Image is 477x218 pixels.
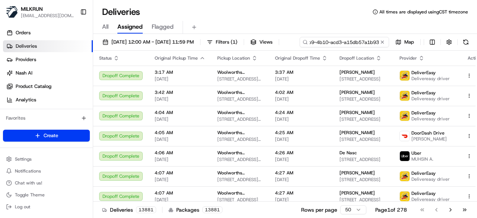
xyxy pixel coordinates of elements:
[3,94,93,106] a: Analytics
[275,96,328,102] span: [DATE]
[3,40,93,52] a: Deliveries
[339,190,375,196] span: [PERSON_NAME]
[339,170,375,176] span: [PERSON_NAME]
[16,70,32,76] span: Nash AI
[155,177,205,183] span: [DATE]
[152,22,174,31] span: Flagged
[3,54,93,66] a: Providers
[375,206,407,214] div: Page 1 of 278
[155,130,205,136] span: 4:05 AM
[339,150,357,156] span: De Nasc
[275,116,328,122] span: [DATE]
[217,170,263,176] span: Woolworths Supermarket [GEOGRAPHIC_DATA] - [GEOGRAPHIC_DATA]
[155,110,205,116] span: 4:04 AM
[155,116,205,122] span: [DATE]
[16,97,36,103] span: Analytics
[217,96,263,102] span: [STREET_ADDRESS][PERSON_NAME]
[217,55,250,61] span: Pickup Location
[275,190,328,196] span: 4:27 AM
[411,110,436,116] span: DeliverEasy
[411,130,445,136] span: DoorDash Drive
[155,170,205,176] span: 4:07 AM
[3,112,90,124] div: Favorites
[379,9,468,15] span: All times are displayed using CST timezone
[117,22,143,31] span: Assigned
[217,197,263,203] span: [STREET_ADDRESS]
[275,130,328,136] span: 4:25 AM
[400,151,410,161] img: uber-new-logo.jpeg
[400,131,410,141] img: doordash_logo_v2.png
[155,55,198,61] span: Original Pickup Time
[99,55,112,61] span: Status
[400,192,410,201] img: delivereasy_logo.png
[102,206,156,214] div: Deliveries
[339,130,375,136] span: [PERSON_NAME]
[339,110,375,116] span: [PERSON_NAME]
[102,6,140,18] h1: Deliveries
[339,157,388,162] span: [STREET_ADDRESS]
[216,39,237,45] span: Filters
[275,170,328,176] span: 4:27 AM
[15,180,42,186] span: Chat with us!
[217,177,263,183] span: [STREET_ADDRESS][PERSON_NAME]
[339,136,388,142] span: [STREET_ADDRESS]
[3,80,93,92] a: Product Catalog
[411,156,433,162] span: MUHSIN A.
[339,96,388,102] span: [STREET_ADDRESS]
[399,55,417,61] span: Provider
[339,197,388,203] span: [STREET_ADDRESS]
[411,70,436,76] span: DeliverEasy
[44,132,58,139] span: Create
[339,76,388,82] span: [STREET_ADDRESS]
[16,43,37,50] span: Deliveries
[275,110,328,116] span: 4:24 AM
[155,96,205,102] span: [DATE]
[217,110,263,116] span: Woolworths Supermarket [GEOGRAPHIC_DATA] - [GEOGRAPHIC_DATA]
[217,130,263,136] span: Woolworths Supermarket [GEOGRAPHIC_DATA] - [GEOGRAPHIC_DATA]
[392,37,417,47] button: Map
[411,170,436,176] span: DeliverEasy
[275,177,328,183] span: [DATE]
[339,69,375,75] span: [PERSON_NAME]
[217,76,263,82] span: [STREET_ADDRESS][PERSON_NAME]
[411,96,450,102] span: Delivereasy driver
[217,69,263,75] span: Woolworths Supermarket [GEOGRAPHIC_DATA] - [GEOGRAPHIC_DATA]
[300,37,389,47] input: Type to search
[6,6,18,18] img: MILKRUN
[136,206,156,213] div: 13881
[155,69,205,75] span: 3:17 AM
[217,157,263,162] span: [STREET_ADDRESS][PERSON_NAME][PERSON_NAME]
[155,157,205,162] span: [DATE]
[411,150,421,156] span: Uber
[339,116,388,122] span: [STREET_ADDRESS]
[15,192,45,198] span: Toggle Theme
[404,39,414,45] span: Map
[155,190,205,196] span: 4:07 AM
[111,39,194,45] span: [DATE] 12:00 AM - [DATE] 11:59 PM
[339,177,388,183] span: [STREET_ADDRESS]
[16,83,51,90] span: Product Catalog
[21,13,74,19] button: [EMAIL_ADDRESS][DOMAIN_NAME]
[400,111,410,121] img: delivereasy_logo.png
[21,5,43,13] button: MILKRUN
[461,37,471,47] button: Refresh
[231,39,237,45] span: ( 1 )
[411,196,450,202] span: Delivereasy driver
[155,76,205,82] span: [DATE]
[15,156,32,162] span: Settings
[275,89,328,95] span: 4:02 AM
[400,171,410,181] img: delivereasy_logo.png
[15,204,30,210] span: Log out
[16,56,36,63] span: Providers
[99,37,197,47] button: [DATE] 12:00 AM - [DATE] 11:59 PM
[275,69,328,75] span: 3:37 AM
[3,154,90,164] button: Settings
[411,176,450,182] span: Delivereasy driver
[3,67,93,79] a: Nash AI
[411,136,447,142] span: [PERSON_NAME]
[155,136,205,142] span: [DATE]
[275,76,328,82] span: [DATE]
[217,89,263,95] span: Woolworths Supermarket [GEOGRAPHIC_DATA] - [GEOGRAPHIC_DATA]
